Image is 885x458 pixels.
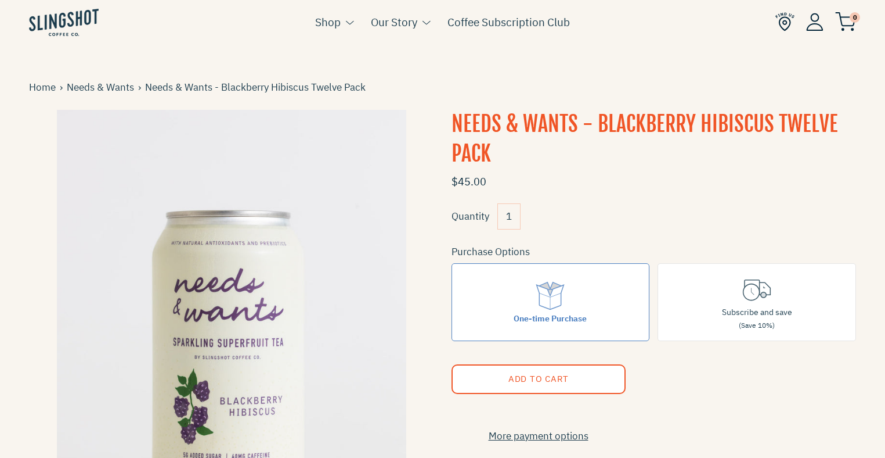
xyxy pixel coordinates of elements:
a: 0 [835,15,856,29]
span: Needs & Wants - Blackberry Hibiscus Twelve Pack [145,80,370,95]
img: Account [806,13,823,31]
button: Add to Cart [451,364,626,394]
span: Add to Cart [508,373,568,384]
span: $45.00 [451,175,486,188]
span: Subscribe and save [722,307,792,317]
a: Shop [315,13,341,31]
a: Needs & Wants [67,80,138,95]
a: More payment options [451,428,626,444]
legend: Purchase Options [451,244,530,260]
a: Home [29,80,60,95]
span: › [138,80,145,95]
label: Quantity [451,210,489,223]
img: cart [835,12,856,31]
span: (Save 10%) [739,321,775,330]
span: › [60,80,67,95]
h1: Needs & Wants - Blackberry Hibiscus Twelve Pack [451,110,857,169]
a: Our Story [371,13,417,31]
div: One-time Purchase [514,312,587,325]
a: Coffee Subscription Club [447,13,570,31]
span: 0 [850,12,860,23]
img: Find Us [775,12,794,31]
